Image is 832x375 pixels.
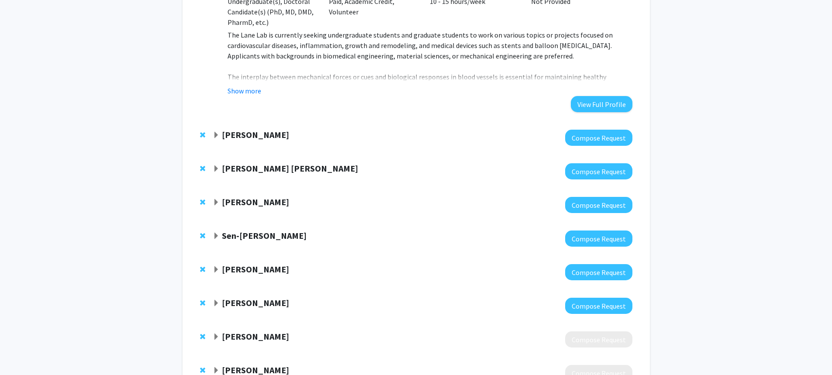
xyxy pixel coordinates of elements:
button: Compose Request to Sayed Ahmad Salehi [565,163,632,179]
p: The Lane Lab is currently seeking undergraduate students and graduate students to work on various... [228,30,632,61]
strong: Sen-[PERSON_NAME] [222,230,307,241]
span: Remove Henry Dietz from bookmarks [200,131,205,138]
strong: [PERSON_NAME] [222,297,289,308]
span: Expand Sen-Ching Cheung Bookmark [213,233,220,240]
button: Compose Request to Jihye Bae [565,331,632,347]
strong: [PERSON_NAME] [222,196,289,207]
span: Remove Sen-Ching Cheung from bookmarks [200,232,205,239]
button: Compose Request to Hasan Poonawala [565,197,632,213]
span: Expand Hasan Poonawala Bookmark [213,199,220,206]
span: The interplay between mechanical forces or cues and biological responses in blood vessels is esse... [228,72,621,102]
strong: [PERSON_NAME] [222,331,289,342]
strong: [PERSON_NAME] [PERSON_NAME] [222,163,358,174]
span: Remove Biyun Xie from bookmarks [200,266,205,273]
button: Compose Request to Biyun Xie [565,264,632,280]
button: Show more [228,86,261,96]
strong: [PERSON_NAME] [222,264,289,275]
span: Remove Abdullah-Al-Zubaer Imran from bookmarks [200,299,205,306]
button: View Full Profile [571,96,632,112]
button: Compose Request to Sen-Ching Cheung [565,231,632,247]
span: Expand Henry Dietz Bookmark [213,132,220,139]
span: Remove Sayed Ahmad Salehi from bookmarks [200,165,205,172]
span: Expand Caigang Zhu Bookmark [213,367,220,374]
span: Remove Jihye Bae from bookmarks [200,333,205,340]
button: Compose Request to Abdullah-Al-Zubaer Imran [565,298,632,314]
span: Remove Caigang Zhu from bookmarks [200,367,205,374]
span: Expand Sayed Ahmad Salehi Bookmark [213,165,220,172]
strong: [PERSON_NAME] [222,129,289,140]
span: Expand Biyun Xie Bookmark [213,266,220,273]
button: Compose Request to Henry Dietz [565,130,632,146]
span: Expand Jihye Bae Bookmark [213,334,220,341]
span: Remove Hasan Poonawala from bookmarks [200,199,205,206]
span: Expand Abdullah-Al-Zubaer Imran Bookmark [213,300,220,307]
